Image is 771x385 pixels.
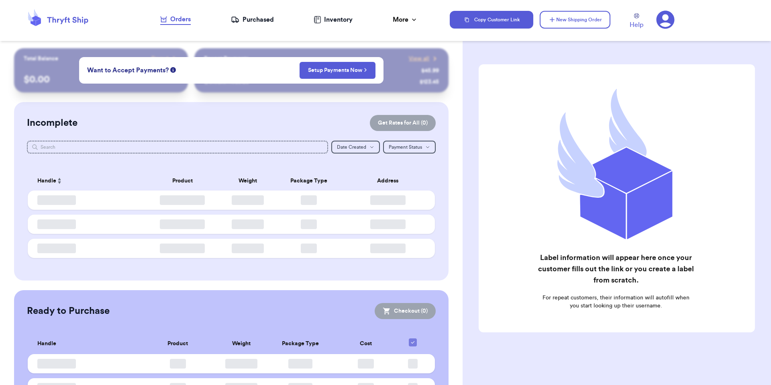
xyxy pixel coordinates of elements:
button: Date Created [331,141,380,154]
a: Inventory [314,15,353,25]
span: Payout [151,55,169,63]
span: View all [409,55,429,63]
span: Payment Status [389,145,422,149]
p: $ 0.00 [24,73,178,86]
input: Search [27,141,328,154]
th: Cost [336,334,396,354]
a: Payout [151,55,178,63]
th: Product [142,171,223,190]
span: Date Created [337,145,366,149]
th: Package Type [265,334,336,354]
button: Copy Customer Link [450,11,533,29]
button: Sort ascending [56,176,63,186]
button: New Shipping Order [540,11,610,29]
p: Recent Payments [204,55,249,63]
div: Orders [160,14,191,24]
a: Setup Payments Now [308,66,367,74]
h2: Ready to Purchase [27,305,110,317]
h2: Label information will appear here once your customer fills out the link or you create a label fr... [537,252,694,286]
div: $ 123.45 [420,78,439,86]
a: Help [630,13,643,30]
a: View all [409,55,439,63]
span: Want to Accept Payments? [87,66,169,75]
th: Product [138,334,217,354]
div: $ 45.99 [421,67,439,75]
span: Handle [37,177,56,185]
span: Help [630,20,643,30]
th: Weight [217,334,265,354]
button: Setup Payments Now [300,62,375,79]
span: Handle [37,340,56,348]
a: Orders [160,14,191,25]
th: Weight [223,171,272,190]
th: Package Type [272,171,345,190]
button: Get Rates for All (0) [370,115,436,131]
button: Checkout (0) [375,303,436,319]
th: Address [345,171,435,190]
h2: Incomplete [27,117,78,129]
button: Payment Status [383,141,436,154]
a: Purchased [231,15,274,25]
p: For repeat customers, their information will autofill when you start looking up their username. [537,294,694,310]
div: More [393,15,418,25]
p: Total Balance [24,55,58,63]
